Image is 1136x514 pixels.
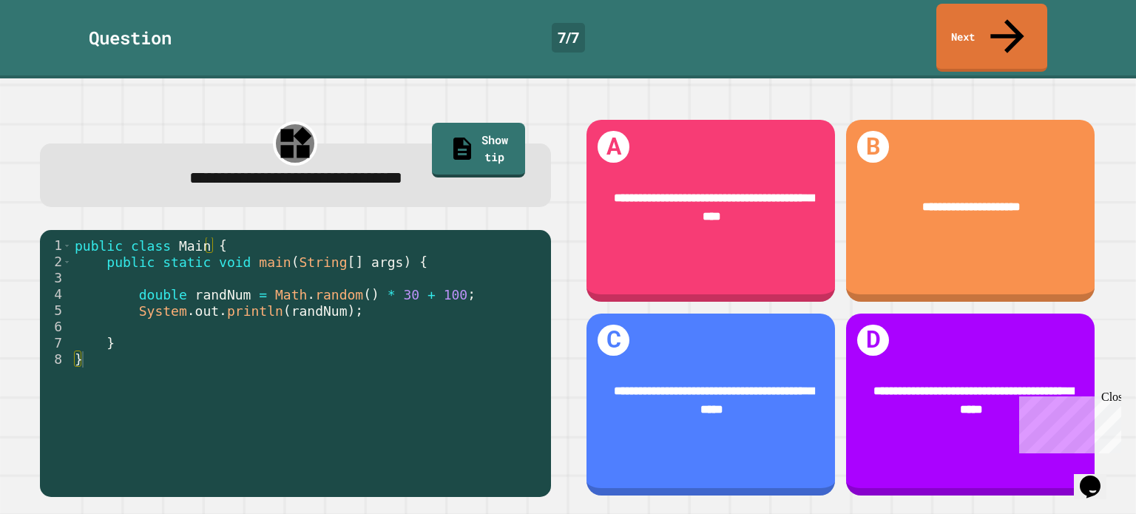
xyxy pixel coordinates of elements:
[1013,390,1121,453] iframe: chat widget
[40,302,72,319] div: 5
[40,335,72,351] div: 7
[40,270,72,286] div: 3
[552,23,585,53] div: 7 / 7
[63,254,71,270] span: Toggle code folding, rows 2 through 7
[432,123,525,178] a: Show tip
[40,286,72,302] div: 4
[40,237,72,254] div: 1
[89,24,172,51] div: Question
[40,319,72,335] div: 6
[63,237,71,254] span: Toggle code folding, rows 1 through 8
[598,131,629,163] h1: A
[936,4,1047,72] a: Next
[1074,455,1121,499] iframe: chat widget
[857,325,889,356] h1: D
[40,254,72,270] div: 2
[40,351,72,368] div: 8
[6,6,102,94] div: Chat with us now!Close
[857,131,889,163] h1: B
[598,325,629,356] h1: C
